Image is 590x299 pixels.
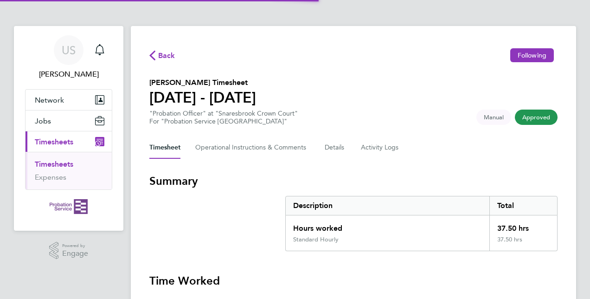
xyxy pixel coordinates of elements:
[62,44,76,56] span: US
[489,196,557,215] div: Total
[149,174,558,188] h3: Summary
[149,49,175,61] button: Back
[62,242,88,250] span: Powered by
[489,215,557,236] div: 37.50 hrs
[50,199,87,214] img: probationservice-logo-retina.png
[35,173,66,182] a: Expenses
[489,236,557,251] div: 37.50 hrs
[149,88,256,107] h1: [DATE] - [DATE]
[361,136,400,159] button: Activity Logs
[26,110,112,131] button: Jobs
[286,215,489,236] div: Hours worked
[14,26,123,231] nav: Main navigation
[149,110,298,125] div: "Probation Officer" at "Snaresbrook Crown Court"
[35,96,64,104] span: Network
[62,250,88,258] span: Engage
[518,51,546,59] span: Following
[515,110,558,125] span: This timesheet has been approved.
[149,77,256,88] h2: [PERSON_NAME] Timesheet
[25,199,112,214] a: Go to home page
[510,48,554,62] button: Following
[325,136,346,159] button: Details
[26,90,112,110] button: Network
[293,236,339,243] div: Standard Hourly
[25,69,112,80] span: Ursula Scheepers
[25,35,112,80] a: US[PERSON_NAME]
[286,196,489,215] div: Description
[195,136,310,159] button: Operational Instructions & Comments
[49,242,89,260] a: Powered byEngage
[35,160,73,169] a: Timesheets
[35,117,51,125] span: Jobs
[149,136,180,159] button: Timesheet
[476,110,511,125] span: This timesheet was manually created.
[285,196,558,251] div: Summary
[26,152,112,189] div: Timesheets
[26,131,112,152] button: Timesheets
[149,273,558,288] h3: Time Worked
[158,50,175,61] span: Back
[149,117,298,125] div: For "Probation Service [GEOGRAPHIC_DATA]"
[35,137,73,146] span: Timesheets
